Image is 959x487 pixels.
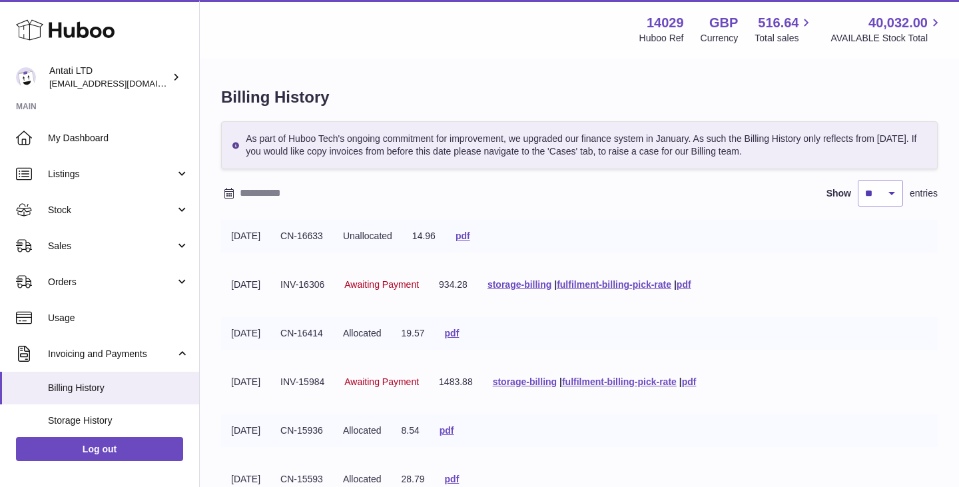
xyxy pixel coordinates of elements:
[674,279,677,290] span: |
[343,474,382,484] span: Allocated
[557,279,671,290] a: fulfilment-billing-pick-rate
[16,437,183,461] a: Log out
[445,328,460,338] a: pdf
[344,279,419,290] span: Awaiting Payment
[826,187,851,200] label: Show
[221,87,938,108] h1: Billing History
[48,382,189,394] span: Billing History
[868,14,928,32] span: 40,032.00
[392,317,435,350] td: 19.57
[270,268,334,301] td: INV-16306
[559,376,562,387] span: |
[392,414,430,447] td: 8.54
[48,240,175,252] span: Sales
[701,32,739,45] div: Currency
[49,78,196,89] span: [EMAIL_ADDRESS][DOMAIN_NAME]
[344,376,419,387] span: Awaiting Payment
[48,348,175,360] span: Invoicing and Payments
[755,14,814,45] a: 516.64 Total sales
[647,14,684,32] strong: 14029
[440,425,454,436] a: pdf
[270,366,334,398] td: INV-15984
[429,268,478,301] td: 934.28
[16,67,36,87] img: toufic@antatiskin.com
[429,366,483,398] td: 1483.88
[343,328,382,338] span: Allocated
[49,65,169,90] div: Antati LTD
[402,220,446,252] td: 14.96
[48,204,175,217] span: Stock
[48,414,189,427] span: Storage History
[221,317,270,350] td: [DATE]
[445,474,460,484] a: pdf
[679,376,682,387] span: |
[493,376,557,387] a: storage-billing
[639,32,684,45] div: Huboo Ref
[554,279,557,290] span: |
[830,14,943,45] a: 40,032.00 AVAILABLE Stock Total
[221,121,938,169] div: As part of Huboo Tech's ongoing commitment for improvement, we upgraded our finance system in Jan...
[677,279,691,290] a: pdf
[456,231,470,241] a: pdf
[343,231,392,241] span: Unallocated
[270,220,333,252] td: CN-16633
[343,425,382,436] span: Allocated
[910,187,938,200] span: entries
[758,14,799,32] span: 516.64
[562,376,677,387] a: fulfilment-billing-pick-rate
[221,268,270,301] td: [DATE]
[48,132,189,145] span: My Dashboard
[221,366,270,398] td: [DATE]
[48,276,175,288] span: Orders
[830,32,943,45] span: AVAILABLE Stock Total
[48,312,189,324] span: Usage
[48,168,175,181] span: Listings
[755,32,814,45] span: Total sales
[270,317,333,350] td: CN-16414
[221,220,270,252] td: [DATE]
[682,376,697,387] a: pdf
[270,414,333,447] td: CN-15936
[221,414,270,447] td: [DATE]
[487,279,551,290] a: storage-billing
[709,14,738,32] strong: GBP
